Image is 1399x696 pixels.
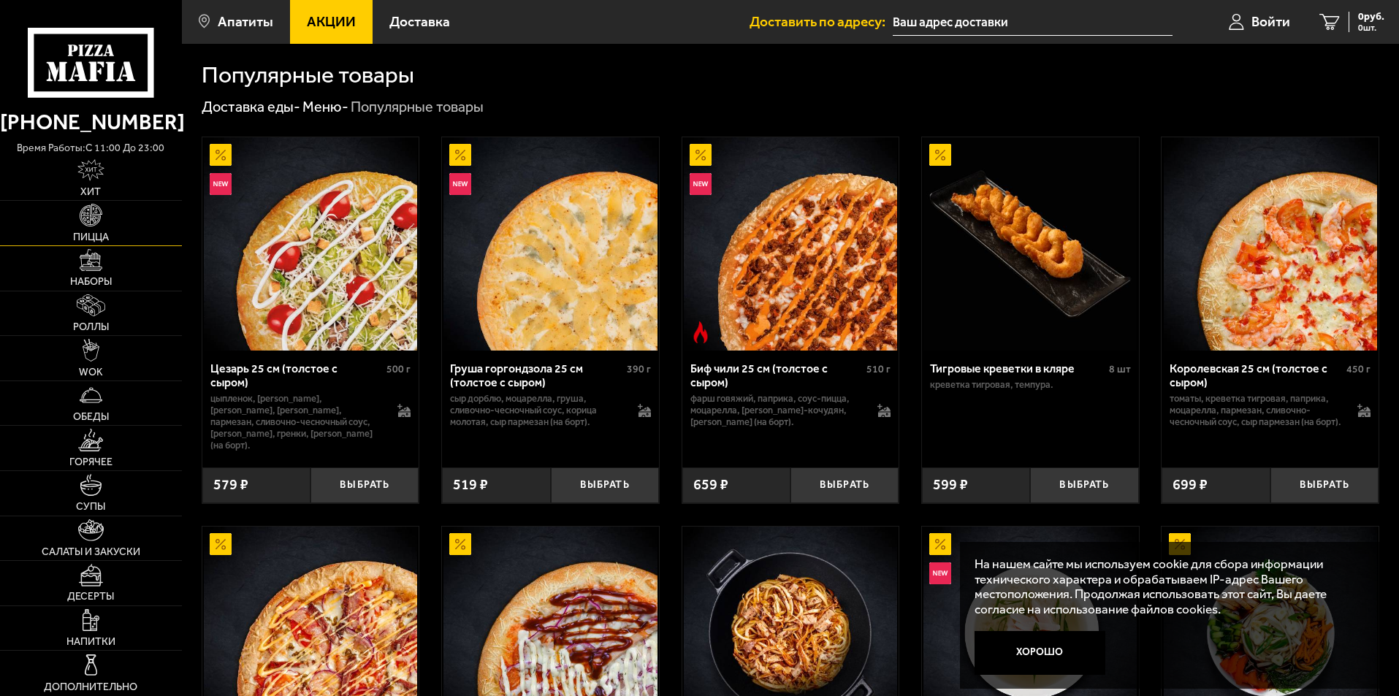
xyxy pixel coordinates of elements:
button: Выбрать [310,467,419,503]
div: Биф чили 25 см (толстое с сыром) [690,362,864,389]
img: Акционный [210,533,232,555]
img: Акционный [690,144,712,166]
div: Цезарь 25 см (толстое с сыром) [210,362,384,389]
span: 450 г [1346,363,1371,375]
img: Тигровые креветки в кляре [923,137,1137,351]
img: Акционный [449,144,471,166]
img: Новинка [929,562,951,584]
span: Апатиты [218,15,273,28]
a: Королевская 25 см (толстое с сыром) [1162,137,1379,351]
span: 659 ₽ [693,478,728,492]
span: Супы [76,502,105,512]
span: 699 ₽ [1173,478,1208,492]
span: Напитки [66,637,115,647]
span: Роллы [73,322,109,332]
span: Войти [1251,15,1290,28]
img: Цезарь 25 см (толстое с сыром) [204,137,417,351]
span: Обеды [73,412,109,422]
button: Выбрать [1030,467,1138,503]
button: Хорошо [975,631,1106,675]
span: 390 г [627,363,651,375]
span: 579 ₽ [213,478,248,492]
img: Биф чили 25 см (толстое с сыром) [684,137,897,351]
img: Новинка [449,173,471,195]
img: Акционный [929,533,951,555]
button: Выбрать [1270,467,1379,503]
div: Популярные товары [351,98,484,117]
span: Хит [80,187,101,197]
span: Пицца [73,232,109,242]
a: Доставка еды- [202,98,300,115]
p: цыпленок, [PERSON_NAME], [PERSON_NAME], [PERSON_NAME], пармезан, сливочно-чесночный соус, [PERSON... [210,393,384,451]
span: 510 г [866,363,891,375]
p: На нашем сайте мы используем cookie для сбора информации технического характера и обрабатываем IP... [975,557,1357,617]
h1: Популярные товары [202,64,414,87]
a: АкционныйНовинкаГруша горгондзола 25 см (толстое с сыром) [442,137,659,351]
img: Груша горгондзола 25 см (толстое с сыром) [443,137,657,351]
div: Тигровые креветки в кляре [930,362,1105,375]
p: сыр дорблю, моцарелла, груша, сливочно-чесночный соус, корица молотая, сыр пармезан (на борт). [450,393,623,428]
button: Выбрать [790,467,899,503]
p: фарш говяжий, паприка, соус-пицца, моцарелла, [PERSON_NAME]-кочудян, [PERSON_NAME] (на борт). [690,393,864,428]
div: Груша горгондзола 25 см (толстое с сыром) [450,362,623,389]
img: Острое блюдо [690,321,712,343]
a: Меню- [302,98,348,115]
a: АкционныйТигровые креветки в кляре [922,137,1139,351]
span: Салаты и закуски [42,547,140,557]
span: 599 ₽ [933,478,968,492]
button: Выбрать [551,467,659,503]
span: 0 шт. [1358,23,1384,32]
img: Акционный [210,144,232,166]
input: Ваш адрес доставки [893,9,1173,36]
span: 500 г [386,363,411,375]
span: Акции [307,15,356,28]
span: Дополнительно [44,682,137,692]
a: АкционныйНовинкаОстрое блюдоБиф чили 25 см (толстое с сыром) [682,137,899,351]
span: Горячее [69,457,113,467]
img: Акционный [449,533,471,555]
img: Акционный [1169,533,1191,555]
span: 8 шт [1109,363,1131,375]
span: Доставка [389,15,450,28]
span: WOK [79,367,103,378]
img: Акционный [929,144,951,166]
p: томаты, креветка тигровая, паприка, моцарелла, пармезан, сливочно-чесночный соус, сыр пармезан (н... [1170,393,1343,428]
span: 519 ₽ [453,478,488,492]
p: креветка тигровая, темпура. [930,379,1131,391]
div: Королевская 25 см (толстое с сыром) [1170,362,1343,389]
img: Новинка [690,173,712,195]
span: Доставить по адресу: [750,15,893,28]
span: Наборы [70,277,112,287]
a: АкционныйНовинкаЦезарь 25 см (толстое с сыром) [202,137,419,351]
span: Десерты [67,592,114,602]
img: Новинка [210,173,232,195]
span: 0 руб. [1358,12,1384,22]
img: Королевская 25 см (толстое с сыром) [1164,137,1377,351]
